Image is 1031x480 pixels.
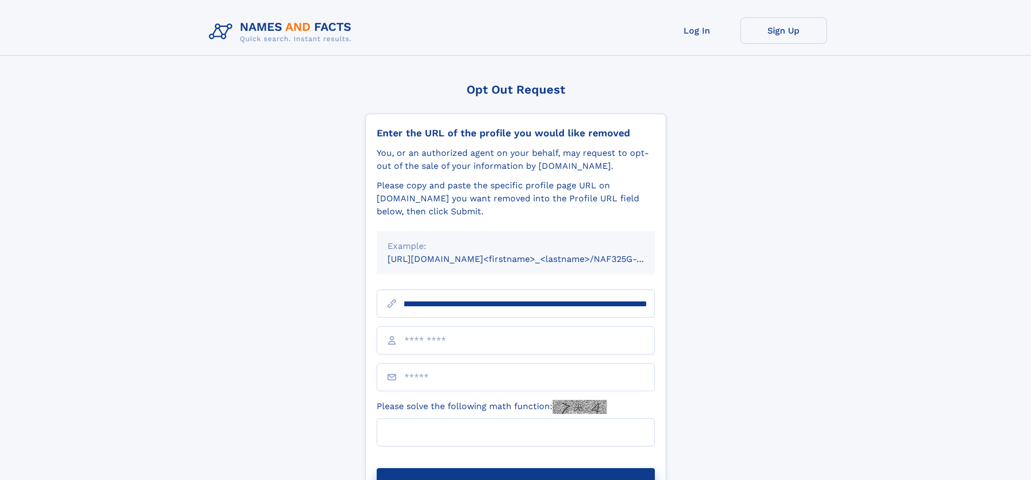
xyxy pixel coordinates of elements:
[388,240,644,253] div: Example:
[377,400,607,414] label: Please solve the following math function:
[377,179,655,218] div: Please copy and paste the specific profile page URL on [DOMAIN_NAME] you want removed into the Pr...
[654,17,740,44] a: Log In
[377,147,655,173] div: You, or an authorized agent on your behalf, may request to opt-out of the sale of your informatio...
[388,254,675,264] small: [URL][DOMAIN_NAME]<firstname>_<lastname>/NAF325G-xxxxxxxx
[740,17,827,44] a: Sign Up
[205,17,360,47] img: Logo Names and Facts
[365,83,666,96] div: Opt Out Request
[377,127,655,139] div: Enter the URL of the profile you would like removed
